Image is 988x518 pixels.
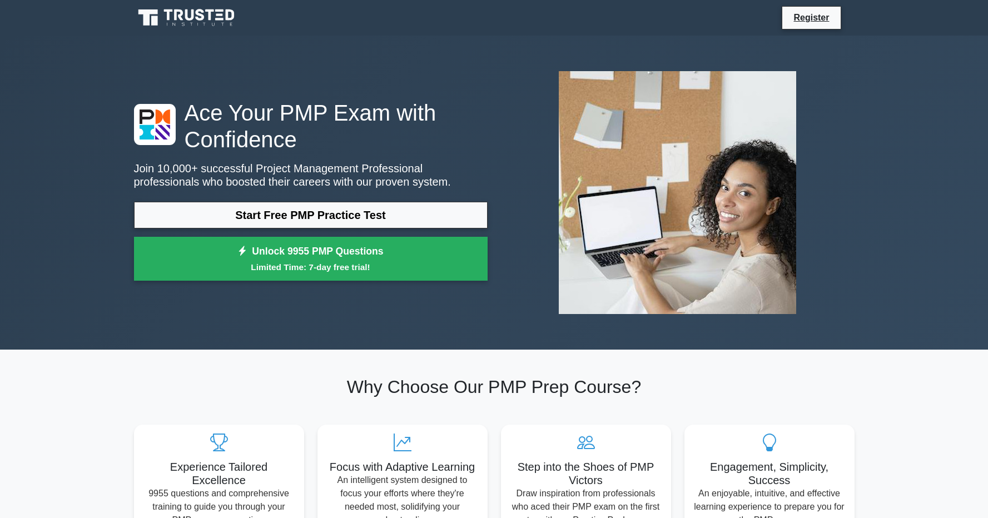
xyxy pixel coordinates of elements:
h5: Focus with Adaptive Learning [326,460,479,474]
a: Register [787,11,836,24]
h1: Ace Your PMP Exam with Confidence [134,99,488,153]
p: Join 10,000+ successful Project Management Professional professionals who boosted their careers w... [134,162,488,188]
h2: Why Choose Our PMP Prep Course? [134,376,855,397]
h5: Step into the Shoes of PMP Victors [510,460,662,487]
a: Unlock 9955 PMP QuestionsLimited Time: 7-day free trial! [134,237,488,281]
a: Start Free PMP Practice Test [134,202,488,228]
small: Limited Time: 7-day free trial! [148,261,474,273]
h5: Experience Tailored Excellence [143,460,295,487]
h5: Engagement, Simplicity, Success [693,460,846,487]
